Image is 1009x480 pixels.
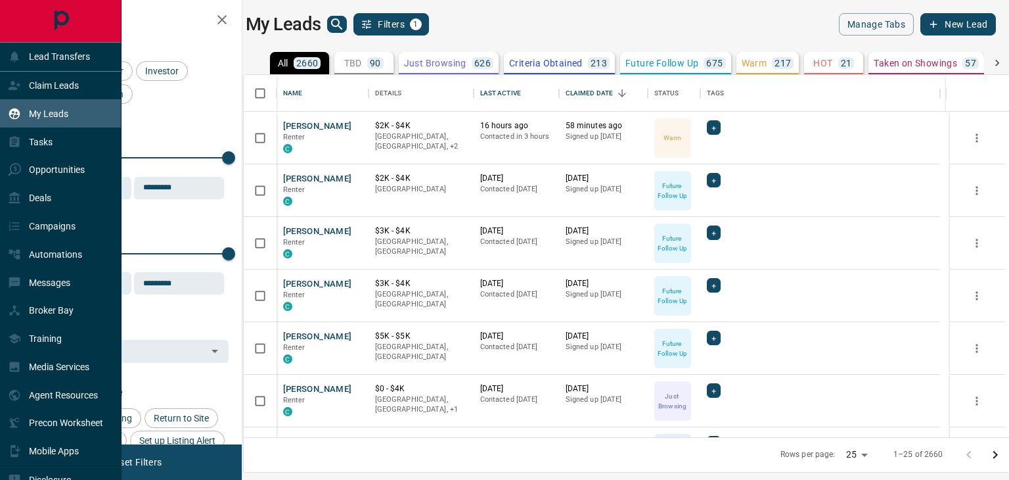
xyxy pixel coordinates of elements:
h1: My Leads [246,14,321,35]
span: Investor [141,66,183,76]
p: Contacted [DATE] [480,237,552,247]
div: Name [283,75,303,112]
p: Signed up [DATE] [566,132,641,142]
p: 1–25 of 2660 [893,449,943,460]
p: Taken on Showings [874,59,957,68]
p: Contacted [DATE] [480,184,552,195]
button: more [967,128,987,148]
p: [DATE] [480,226,552,237]
div: Details [375,75,402,112]
div: Name [277,75,369,112]
button: Manage Tabs [839,13,914,36]
button: [PERSON_NAME] [283,383,352,396]
p: Contacted [DATE] [480,395,552,405]
p: [GEOGRAPHIC_DATA] [375,184,467,195]
span: Renter [283,343,305,352]
div: Tags [700,75,941,112]
span: Renter [283,291,305,299]
button: more [967,391,987,411]
button: Filters1 [353,13,429,36]
span: + [711,121,716,134]
button: search button [327,16,347,33]
button: [PERSON_NAME] [283,331,352,343]
p: Warm [742,59,767,68]
p: Signed up [DATE] [566,237,641,247]
p: Signed up [DATE] [566,184,641,195]
p: Contacted in 3 hours [480,132,552,142]
span: + [711,226,716,239]
p: Just Browsing [656,391,690,411]
button: more [967,286,987,306]
p: 213 [591,59,607,68]
p: 57 [965,59,976,68]
button: [DEMOGRAPHIC_DATA][PERSON_NAME] [283,436,449,448]
div: Return to Site [145,408,218,428]
p: $0 - $4K [375,383,467,395]
p: $2K - $5K [375,436,467,447]
p: 626 [474,59,491,68]
p: Signed up [DATE] [566,342,641,352]
p: [GEOGRAPHIC_DATA], [GEOGRAPHIC_DATA] [375,342,467,362]
div: + [707,120,721,135]
p: Criteria Obtained [509,59,583,68]
div: + [707,383,721,398]
div: + [707,331,721,345]
div: Last Active [474,75,559,112]
span: Renter [283,133,305,141]
p: 675 [706,59,723,68]
span: + [711,331,716,345]
div: Last Active [480,75,521,112]
p: Toronto [375,395,467,415]
button: more [967,233,987,253]
button: Reset Filters [100,451,170,473]
button: [PERSON_NAME] [283,173,352,185]
p: [DATE] [480,383,552,395]
span: + [711,384,716,397]
div: Claimed Date [559,75,648,112]
div: 25 [841,445,872,464]
p: Signed up [DATE] [566,395,641,405]
span: Renter [283,396,305,404]
p: Midtown | Central, Toronto [375,132,467,152]
div: Status [654,75,679,112]
span: 1 [411,20,420,29]
span: + [711,174,716,187]
span: + [711,279,716,292]
p: [DATE] [566,278,641,289]
p: Contacted [DATE] [480,342,552,352]
div: + [707,278,721,293]
p: 2660 [296,59,319,68]
div: condos.ca [283,197,292,206]
div: condos.ca [283,249,292,258]
p: 90 [370,59,381,68]
p: Future Follow Up [625,59,698,68]
p: HOT [813,59,832,68]
p: [DATE] [566,226,641,237]
p: 16 hours ago [480,120,552,132]
div: Tags [707,75,725,112]
button: [PERSON_NAME] [283,120,352,133]
p: 217 [774,59,791,68]
p: [GEOGRAPHIC_DATA], [GEOGRAPHIC_DATA] [375,237,467,257]
p: Signed up [DATE] [566,289,641,300]
div: + [707,226,721,240]
span: Renter [283,238,305,247]
p: [DATE] [480,331,552,342]
p: $3K - $4K [375,226,467,237]
p: [DATE] [566,436,641,447]
p: 21 [841,59,852,68]
div: condos.ca [283,144,292,153]
p: [DATE] [566,383,641,395]
span: Return to Site [149,413,213,423]
p: 3 hours ago [480,436,552,447]
p: $3K - $4K [375,278,467,289]
div: + [707,173,721,187]
div: + [707,436,721,450]
button: Open [206,342,224,360]
p: Future Follow Up [656,233,690,253]
p: All [278,59,288,68]
p: [DATE] [566,331,641,342]
button: more [967,339,987,358]
button: more [967,181,987,201]
span: Renter [283,185,305,194]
